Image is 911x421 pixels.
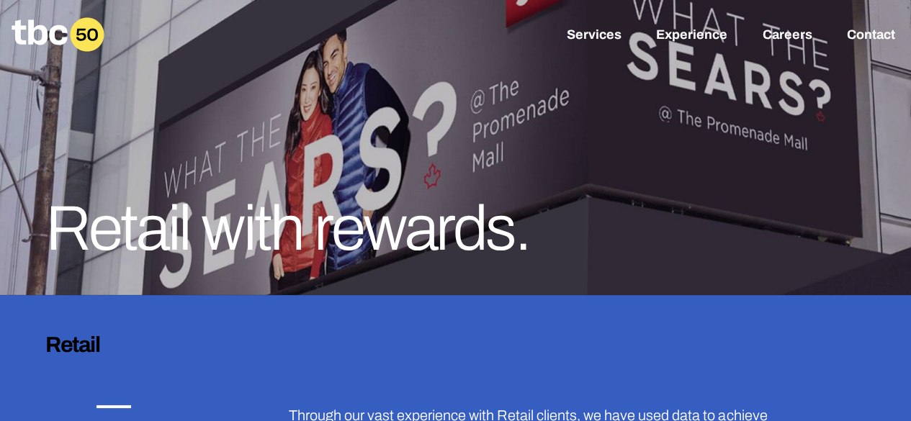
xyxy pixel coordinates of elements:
a: Services [567,27,621,45]
h3: Retail [45,330,866,359]
a: Homepage [12,17,104,52]
a: Contact [846,27,894,45]
a: Experience [656,27,727,45]
a: Careers [762,27,812,45]
h1: Retail with rewards. [45,197,598,261]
